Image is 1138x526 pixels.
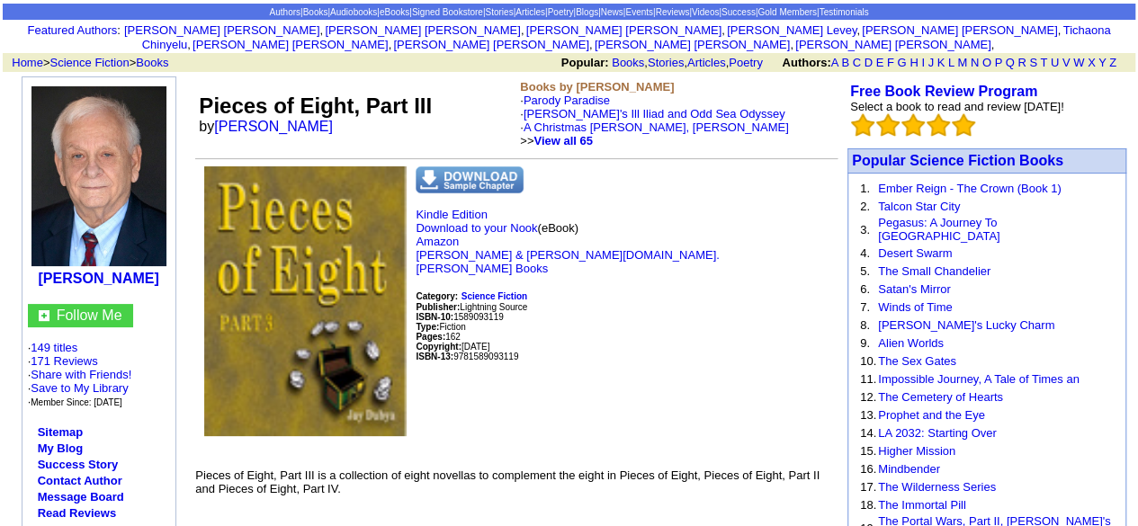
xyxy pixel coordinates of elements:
a: [PERSON_NAME] [PERSON_NAME] [795,38,990,51]
a: [PERSON_NAME] [39,271,159,286]
a: Kindle Edition [416,208,488,221]
font: Member Since: [DATE] [31,397,122,407]
a: Featured Authors [28,23,118,37]
a: [PERSON_NAME] Books [416,262,548,275]
a: Impossible Journey, A Tale of Times an [878,372,1080,386]
a: Poetry [729,56,763,69]
a: M [957,56,967,69]
font: 17. [860,480,876,494]
font: 15. [860,444,876,458]
img: 3201.jpg [31,86,166,266]
font: > > [5,56,168,69]
a: Blogs [576,7,598,17]
a: 171 Reviews [31,354,97,368]
a: B [841,56,849,69]
b: Popular: [561,56,609,69]
font: 8. [860,318,870,332]
a: I [921,56,925,69]
a: Amazon [416,235,459,248]
a: Message Board [38,490,124,504]
a: Follow Me [57,308,122,323]
a: O [982,56,991,69]
iframe: fb:like Facebook Social Plugin [195,436,645,454]
font: 162 [416,332,460,342]
font: 9. [860,336,870,350]
font: (eBook) [416,208,719,275]
a: N [971,56,979,69]
a: The Immortal Pill [878,498,966,512]
font: i [860,26,862,36]
a: X [1088,56,1096,69]
a: Testimonials [819,7,868,17]
a: S [1029,56,1037,69]
a: 149 titles [31,341,77,354]
a: E [875,56,883,69]
b: ISBN-13: [416,352,453,361]
a: Satan's Mirror [878,282,951,296]
a: J [927,56,934,69]
a: V [1062,56,1071,69]
font: i [725,26,727,36]
a: The Sex Gates [878,354,956,368]
a: Pegasus: A Journey To [GEOGRAPHIC_DATA] [878,216,999,243]
a: U [1051,56,1059,69]
a: C [852,56,860,69]
font: · · · [28,368,132,408]
font: 18. [860,498,876,512]
font: 7. [860,300,870,314]
a: Parody Paradise [524,94,610,107]
img: gc.jpg [39,310,49,321]
font: , , , [561,56,1133,69]
a: Articles [515,7,545,17]
font: 2. [860,200,870,213]
a: [PERSON_NAME] Levey [727,23,856,37]
font: 12. [860,390,876,404]
a: Books [303,7,328,17]
a: The Small Chandelier [878,264,990,278]
font: · [520,107,788,147]
a: [PERSON_NAME]'s Lucky Charm [878,318,1054,332]
font: Lightning Source [416,302,527,312]
a: A [831,56,838,69]
font: 16. [860,462,876,476]
font: by [199,119,345,134]
img: bigemptystars.png [927,113,950,137]
font: 1589093119 [416,312,503,322]
a: eBooks [380,7,409,17]
a: Stories [485,7,513,17]
a: Poetry [548,7,574,17]
a: D [864,56,872,69]
font: Copyright: [416,342,461,352]
font: Pieces of Eight, Part III [199,94,432,118]
a: The Wilderness Series [878,480,996,494]
font: : [28,23,121,37]
img: bigemptystars.png [876,113,900,137]
font: i [793,40,795,50]
font: · [520,94,788,147]
a: Popular Science Fiction Books [852,153,1063,168]
font: , , , , , , , , , , [124,23,1110,51]
b: Science Fiction [461,291,527,301]
a: [PERSON_NAME] [PERSON_NAME] [193,38,388,51]
a: Tichaona Chinyelu [142,23,1111,51]
img: bigemptystars.png [851,113,874,137]
a: News [601,7,623,17]
font: · [520,120,788,147]
a: Science Fiction [461,289,527,302]
font: i [391,40,393,50]
font: 4. [860,246,870,260]
a: Audiobooks [330,7,377,17]
font: i [524,26,525,36]
a: Signed Bookstore [412,7,483,17]
a: H [910,56,918,69]
a: Sitemap [38,425,84,439]
a: View all 65 [533,134,593,147]
a: [PERSON_NAME] [214,119,333,134]
font: i [994,40,996,50]
a: Prophet and the Eye [878,408,985,422]
a: K [937,56,945,69]
a: Events [625,7,653,17]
